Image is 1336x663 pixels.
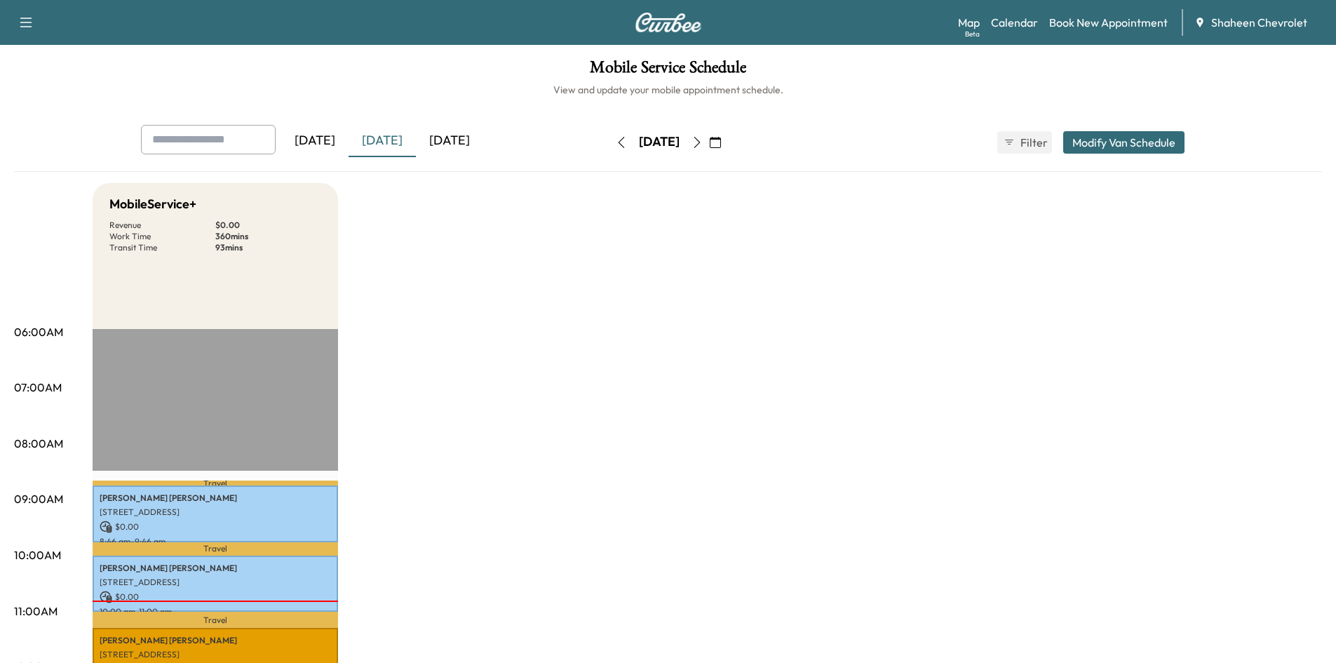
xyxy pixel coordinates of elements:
[93,542,338,556] p: Travel
[14,490,63,507] p: 09:00AM
[1211,14,1307,31] span: Shaheen Chevrolet
[14,547,61,563] p: 10:00AM
[109,242,215,253] p: Transit Time
[991,14,1038,31] a: Calendar
[109,194,196,214] h5: MobileService+
[14,323,63,340] p: 06:00AM
[14,83,1322,97] h6: View and update your mobile appointment schedule.
[965,29,980,39] div: Beta
[215,231,321,242] p: 360 mins
[100,536,331,547] p: 8:46 am - 9:46 am
[100,591,331,603] p: $ 0.00
[100,635,331,646] p: [PERSON_NAME] [PERSON_NAME]
[14,603,58,620] p: 11:00AM
[416,125,483,157] div: [DATE]
[109,231,215,242] p: Work Time
[14,435,63,452] p: 08:00AM
[349,125,416,157] div: [DATE]
[997,131,1052,154] button: Filter
[100,606,331,617] p: 10:00 am - 11:00 am
[14,59,1322,83] h1: Mobile Service Schedule
[100,507,331,518] p: [STREET_ADDRESS]
[639,133,680,151] div: [DATE]
[215,242,321,253] p: 93 mins
[1063,131,1185,154] button: Modify Van Schedule
[100,649,331,660] p: [STREET_ADDRESS]
[109,220,215,231] p: Revenue
[1049,14,1168,31] a: Book New Appointment
[100,563,331,574] p: [PERSON_NAME] [PERSON_NAME]
[1020,134,1046,151] span: Filter
[93,612,338,628] p: Travel
[93,481,338,485] p: Travel
[100,493,331,504] p: [PERSON_NAME] [PERSON_NAME]
[100,521,331,533] p: $ 0.00
[958,14,980,31] a: MapBeta
[100,577,331,588] p: [STREET_ADDRESS]
[635,13,702,32] img: Curbee Logo
[215,220,321,231] p: $ 0.00
[281,125,349,157] div: [DATE]
[14,379,62,396] p: 07:00AM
